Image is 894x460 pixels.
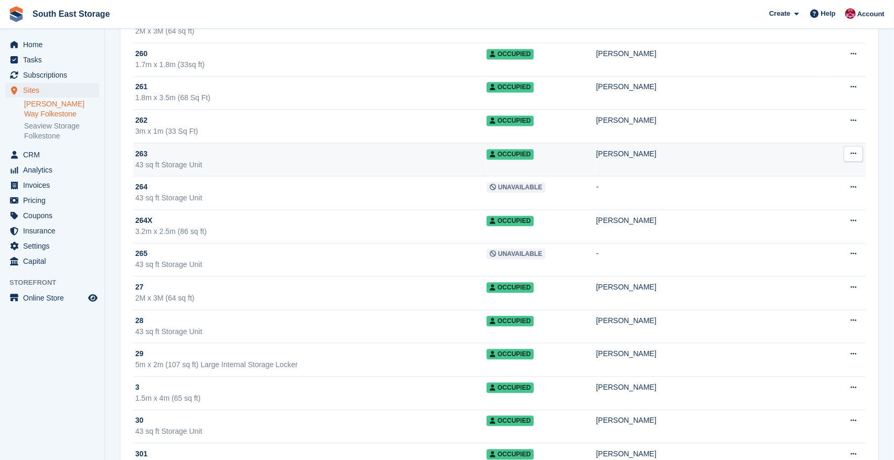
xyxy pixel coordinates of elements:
span: 263 [135,148,147,159]
span: Occupied [487,382,534,393]
span: Subscriptions [23,68,86,82]
a: menu [5,193,99,208]
div: 43 sq ft Storage Unit [135,192,487,204]
span: Online Store [23,291,86,305]
span: Occupied [487,449,534,459]
div: 1.7m x 1.8m (33sq ft) [135,59,487,70]
td: - [596,243,825,276]
span: 262 [135,115,147,126]
span: Occupied [487,316,534,326]
span: 260 [135,48,147,59]
a: menu [5,178,99,192]
div: 43 sq ft Storage Unit [135,259,487,270]
span: Occupied [487,415,534,426]
span: 264 [135,181,147,192]
span: 261 [135,81,147,92]
div: [PERSON_NAME] [596,215,825,226]
span: Home [23,37,86,52]
span: Occupied [487,149,534,159]
span: Sites [23,83,86,98]
div: [PERSON_NAME] [596,348,825,359]
div: 5m x 2m (107 sq ft) Large Internal Storage Locker [135,359,487,370]
div: 1.5m x 4m (65 sq ft) [135,393,487,404]
a: Preview store [87,292,99,304]
span: Unavailable [487,249,545,259]
img: Roger Norris [845,8,856,19]
div: [PERSON_NAME] [596,315,825,326]
a: menu [5,37,99,52]
span: Insurance [23,223,86,238]
span: Analytics [23,163,86,177]
a: [PERSON_NAME] Way Folkestone [24,99,99,119]
span: Invoices [23,178,86,192]
a: menu [5,83,99,98]
span: Occupied [487,115,534,126]
span: 30 [135,415,144,426]
span: 264X [135,215,153,226]
div: [PERSON_NAME] [596,415,825,426]
span: Occupied [487,49,534,59]
span: Pricing [23,193,86,208]
span: Storefront [9,277,104,288]
div: 3.2m x 2.5m (86 sq ft) [135,226,487,237]
td: - [596,176,825,210]
span: Unavailable [487,182,545,192]
a: menu [5,208,99,223]
img: stora-icon-8386f47178a22dfd0bd8f6a31ec36ba5ce8667c1dd55bd0f319d3a0aa187defe.svg [8,6,24,22]
a: South East Storage [28,5,114,23]
span: Capital [23,254,86,269]
div: [PERSON_NAME] [596,382,825,393]
span: 3 [135,382,139,393]
a: menu [5,223,99,238]
span: Tasks [23,52,86,67]
span: Occupied [487,82,534,92]
a: Seaview Storage Folkestone [24,121,99,141]
span: 301 [135,448,147,459]
span: 265 [135,248,147,259]
span: Settings [23,239,86,253]
div: 2M x 3M (64 sq ft) [135,26,487,37]
div: 1.8m x 3.5m (68 Sq Ft) [135,92,487,103]
a: menu [5,52,99,67]
div: [PERSON_NAME] [596,448,825,459]
span: 28 [135,315,144,326]
div: 43 sq ft Storage Unit [135,426,487,437]
div: [PERSON_NAME] [596,148,825,159]
span: Coupons [23,208,86,223]
span: CRM [23,147,86,162]
div: 3m x 1m (33 Sq Ft) [135,126,487,137]
span: Occupied [487,282,534,293]
a: menu [5,291,99,305]
a: menu [5,239,99,253]
span: Account [857,9,885,19]
a: menu [5,254,99,269]
a: menu [5,147,99,162]
span: Occupied [487,349,534,359]
span: 29 [135,348,144,359]
span: Help [821,8,836,19]
div: [PERSON_NAME] [596,282,825,293]
a: menu [5,68,99,82]
div: 2M x 3M (64 sq ft) [135,293,487,304]
div: [PERSON_NAME] [596,81,825,92]
span: Create [769,8,790,19]
div: [PERSON_NAME] [596,115,825,126]
div: [PERSON_NAME] [596,48,825,59]
a: menu [5,163,99,177]
div: 43 sq ft Storage Unit [135,326,487,337]
div: 43 sq ft Storage Unit [135,159,487,170]
span: 27 [135,282,144,293]
span: Occupied [487,216,534,226]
